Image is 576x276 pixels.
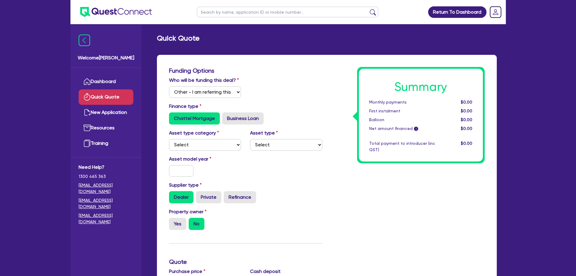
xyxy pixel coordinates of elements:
span: $0.00 [461,100,472,105]
img: training [83,140,91,147]
label: Cash deposit [250,268,281,275]
input: Search by name, application ID or mobile number... [197,7,378,17]
a: Resources [79,120,133,136]
div: Monthly payments [365,99,440,105]
img: new-application [83,109,91,116]
a: [EMAIL_ADDRESS][DOMAIN_NAME] [79,212,133,225]
a: [EMAIL_ADDRESS][DOMAIN_NAME] [79,197,133,210]
span: $0.00 [461,117,472,122]
label: Asset type category [169,129,219,137]
span: $0.00 [461,108,472,113]
a: Return To Dashboard [428,6,487,18]
label: No [189,218,204,230]
span: 1300 465 363 [79,173,133,180]
a: [EMAIL_ADDRESS][DOMAIN_NAME] [79,182,133,195]
label: Who will be funding this deal? [169,77,239,84]
img: resources [83,124,91,131]
label: Supplier type [169,181,202,189]
a: Training [79,136,133,151]
a: Dashboard [79,74,133,89]
label: Yes [169,218,186,230]
h1: Summary [369,80,473,94]
span: $0.00 [461,141,472,146]
a: New Application [79,105,133,120]
label: Private [196,191,221,203]
span: i [414,127,418,131]
label: Purchase price [169,268,205,275]
label: Asset model year [164,155,246,163]
label: Property owner [169,208,207,215]
img: icon-menu-close [79,35,90,46]
div: Net amount financed [365,125,440,132]
h3: Quote [169,258,322,265]
div: Balloon [365,117,440,123]
div: Total payment to introducer (inc GST) [365,140,440,153]
a: Dropdown toggle [488,4,503,20]
div: First instalment [365,108,440,114]
label: Refinance [224,191,256,203]
h3: Funding Options [169,67,322,74]
img: quest-connect-logo-blue [80,7,152,17]
span: $0.00 [461,126,472,131]
label: Business Loan [222,112,264,125]
span: Need Help? [79,164,133,171]
label: Chattel Mortgage [169,112,220,125]
span: Welcome [PERSON_NAME] [78,54,134,62]
a: Quick Quote [79,89,133,105]
label: Dealer [169,191,194,203]
label: Finance type [169,103,201,110]
img: quick-quote [83,93,91,101]
h2: Quick Quote [157,34,200,43]
label: Asset type [250,129,278,137]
